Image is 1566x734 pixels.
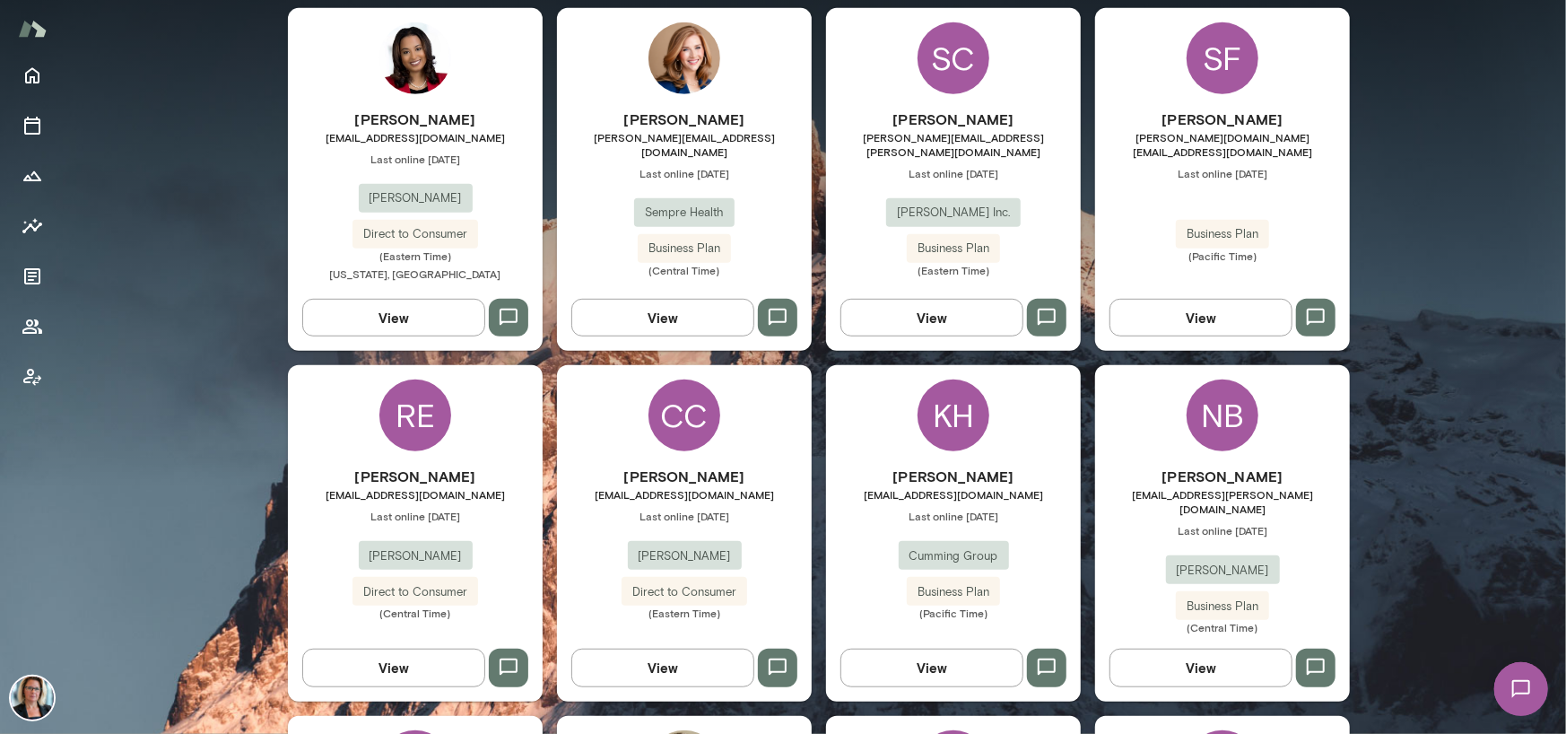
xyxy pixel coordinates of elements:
[622,583,747,601] span: Direct to Consumer
[1095,487,1350,516] span: [EMAIL_ADDRESS][PERSON_NAME][DOMAIN_NAME]
[557,263,812,277] span: (Central Time)
[14,57,50,93] button: Home
[557,487,812,502] span: [EMAIL_ADDRESS][DOMAIN_NAME]
[1095,466,1350,487] h6: [PERSON_NAME]
[288,466,543,487] h6: [PERSON_NAME]
[826,166,1081,180] span: Last online [DATE]
[14,258,50,294] button: Documents
[571,299,754,336] button: View
[634,204,735,222] span: Sempre Health
[288,109,543,130] h6: [PERSON_NAME]
[826,509,1081,523] span: Last online [DATE]
[288,152,543,166] span: Last online [DATE]
[1187,22,1258,94] div: SF
[359,189,473,207] span: [PERSON_NAME]
[886,204,1021,222] span: [PERSON_NAME] Inc.
[826,263,1081,277] span: (Eastern Time)
[826,606,1081,620] span: (Pacific Time)
[14,309,50,345] button: Members
[14,158,50,194] button: Growth Plan
[352,583,478,601] span: Direct to Consumer
[826,466,1081,487] h6: [PERSON_NAME]
[288,606,543,620] span: (Central Time)
[557,130,812,159] span: [PERSON_NAME][EMAIL_ADDRESS][DOMAIN_NAME]
[826,109,1081,130] h6: [PERSON_NAME]
[840,299,1023,336] button: View
[648,380,720,451] div: CC
[14,108,50,144] button: Sessions
[918,380,989,451] div: KH
[899,547,1009,565] span: Cumming Group
[557,166,812,180] span: Last online [DATE]
[1109,649,1292,686] button: View
[826,487,1081,502] span: [EMAIL_ADDRESS][DOMAIN_NAME]
[352,225,478,243] span: Direct to Consumer
[1095,249,1350,263] span: (Pacific Time)
[1109,299,1292,336] button: View
[1095,620,1350,634] span: (Central Time)
[288,130,543,144] span: [EMAIL_ADDRESS][DOMAIN_NAME]
[557,109,812,130] h6: [PERSON_NAME]
[330,267,501,280] span: [US_STATE], [GEOGRAPHIC_DATA]
[14,208,50,244] button: Insights
[907,240,1000,258] span: Business Plan
[288,249,543,263] span: (Eastern Time)
[907,583,1000,601] span: Business Plan
[1187,380,1258,451] div: NB
[1176,598,1269,616] span: Business Plan
[302,299,485,336] button: View
[648,22,720,94] img: Elisabeth Rice
[1095,523,1350,537] span: Last online [DATE]
[1176,225,1269,243] span: Business Plan
[1166,562,1280,580] span: [PERSON_NAME]
[628,547,742,565] span: [PERSON_NAME]
[288,509,543,523] span: Last online [DATE]
[638,240,731,258] span: Business Plan
[288,487,543,502] span: [EMAIL_ADDRESS][DOMAIN_NAME]
[379,22,451,94] img: Brittany Hart
[1095,130,1350,159] span: [PERSON_NAME][DOMAIN_NAME][EMAIL_ADDRESS][DOMAIN_NAME]
[918,22,989,94] div: SC
[826,130,1081,159] span: [PERSON_NAME][EMAIL_ADDRESS][PERSON_NAME][DOMAIN_NAME]
[557,606,812,620] span: (Eastern Time)
[557,509,812,523] span: Last online [DATE]
[11,677,54,720] img: Jennifer Alvarez
[1095,109,1350,130] h6: [PERSON_NAME]
[840,649,1023,686] button: View
[379,380,451,451] div: RE
[571,649,754,686] button: View
[14,359,50,395] button: Client app
[359,547,473,565] span: [PERSON_NAME]
[1095,166,1350,180] span: Last online [DATE]
[557,466,812,487] h6: [PERSON_NAME]
[18,12,47,46] img: Mento
[302,649,485,686] button: View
